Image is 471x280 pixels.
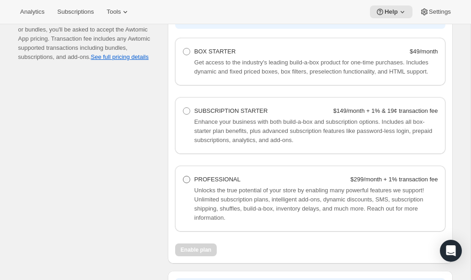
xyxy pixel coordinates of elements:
span: SUBSCRIPTION STARTER [194,107,268,114]
span: Enhance your business with both build-a-box and subscription options. Includes all box-starter pl... [194,118,432,143]
button: Help [370,5,412,18]
span: Help [385,8,398,16]
button: Analytics [15,5,50,18]
button: Tools [101,5,135,18]
span: Analytics [20,8,44,16]
span: PROFESSIONAL [194,176,241,183]
span: Settings [429,8,451,16]
span: Unlocks the true potential of your store by enabling many powerful features we support! Unlimited... [194,187,424,221]
div: Open Intercom Messenger [440,240,462,262]
span: Subscriptions [57,8,94,16]
div: Before you can go live with the subscription widget or bundles, you'll be asked to accept the Awt... [18,16,153,62]
button: Settings [414,5,456,18]
strong: $149/month + 1% & 19¢ transaction fee [333,107,438,114]
span: BOX STARTER [194,48,236,55]
span: Tools [107,8,121,16]
span: Get access to the industry's leading build-a-box product for one-time purchases. Includes dynamic... [194,59,428,75]
strong: $49/month [410,48,438,55]
strong: $299/month + 1% transaction fee [350,176,438,183]
button: Subscriptions [52,5,99,18]
a: See full pricing details [91,53,148,60]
